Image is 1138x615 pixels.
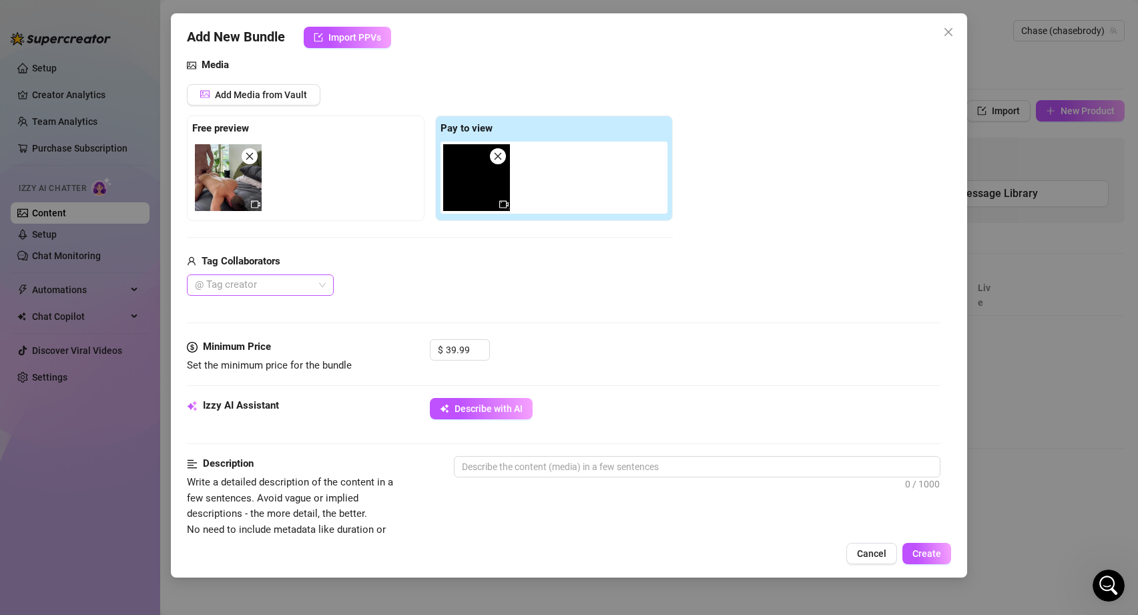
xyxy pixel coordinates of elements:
div: Ella says… [11,93,256,185]
img: Profile image for Ella [38,7,59,29]
div: Meet [PERSON_NAME], our new AI Chatter! She's here to help and can do some pretty amazing things.... [11,93,219,174]
div: Setup Bio and Content [129,185,256,214]
span: Add Media from Vault [215,89,307,100]
button: Describe with AI [430,398,533,419]
span: Create [912,548,941,559]
div: Meet [PERSON_NAME], our new AI Chatter! She's here to help and can do some pretty amazing things.... [21,101,208,166]
div: Instructions to set up Izzy AI [35,356,194,370]
div: pinpoint says… [11,53,256,93]
span: video-camera [251,200,260,209]
div: Izzy AI Chatter 👩 [163,61,246,75]
strong: Media [202,59,229,71]
div: Instructions to set up Izzy AILearn how to set up your content and bio to work with [PERSON_NAME] [22,345,208,423]
h1: [PERSON_NAME] [65,7,152,17]
strong: Tag Collaborators [202,255,280,267]
strong: Description [203,457,254,469]
span: Add New Bundle [187,27,285,48]
strong: Izzy AI Assistant [203,399,279,411]
span: user [187,254,196,270]
div: pinpoint says… [11,185,256,225]
button: Add Media from Vault [187,84,320,106]
button: Import PPVs [304,27,391,48]
strong: Free preview [192,122,249,134]
button: Create [902,543,951,564]
iframe: Intercom live chat [1093,570,1125,602]
span: close [245,152,254,161]
span: Close [938,27,959,37]
span: import [314,33,323,42]
img: media [195,144,262,211]
div: [PERSON_NAME] • 1h ago [21,419,126,427]
div: Close [234,5,258,29]
strong: Minimum Price [203,341,271,353]
span: video-camera [499,200,509,209]
button: Cancel [846,543,897,564]
button: Home [209,5,234,31]
div: [PERSON_NAME] bio is super important because it’s how the AI learns what to do and how to respond... [21,233,208,338]
button: go back [9,5,34,31]
span: Learn how to set up your content and bio to work with [PERSON_NAME] [35,371,191,410]
div: Ella says… [11,225,256,445]
span: dollar [187,339,198,355]
span: close [943,27,954,37]
div: [PERSON_NAME] bio is super important because it’s how the AI learns what to do and how to respond... [11,225,219,416]
span: Import PPVs [328,32,381,43]
span: Cancel [857,548,886,559]
div: Setup Bio and Content [140,193,246,206]
span: Write a detailed description of the content in a few sentences. Avoid vague or implied descriptio... [187,476,393,551]
span: picture [200,89,210,99]
span: Describe with AI [455,403,523,414]
span: align-left [187,456,198,472]
p: The team can also help [65,17,166,30]
span: picture [187,57,196,73]
div: Izzy AI Chatter 👩 [152,53,256,83]
strong: Pay to view [441,122,493,134]
span: Set the minimum price for the bundle [187,359,352,371]
img: media [443,144,510,211]
span: close [493,152,503,161]
button: Close [938,21,959,43]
